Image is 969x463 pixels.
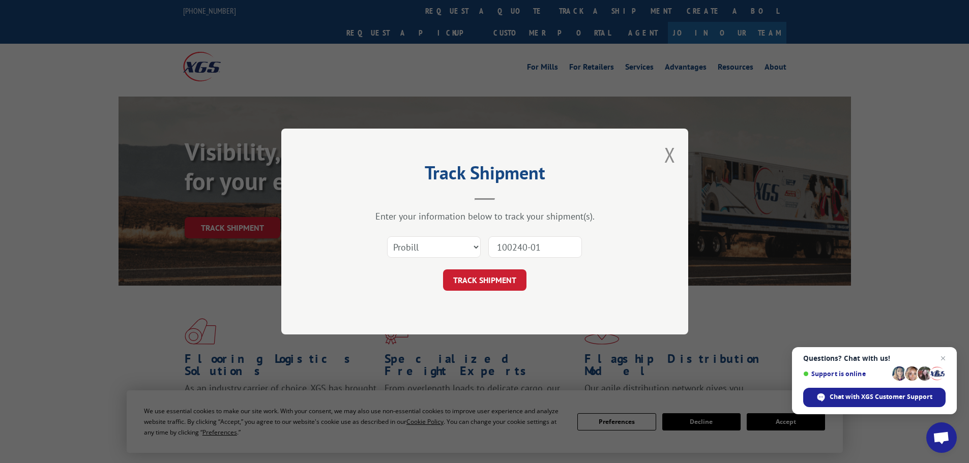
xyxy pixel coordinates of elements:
[937,352,949,364] span: Close chat
[803,370,889,378] span: Support is online
[332,166,637,185] h2: Track Shipment
[803,388,946,407] div: Chat with XGS Customer Support
[803,354,946,362] span: Questions? Chat with us!
[664,141,676,168] button: Close modal
[488,236,582,258] input: Number(s)
[926,422,957,453] div: Open chat
[830,392,932,402] span: Chat with XGS Customer Support
[443,269,526,291] button: TRACK SHIPMENT
[332,210,637,222] div: Enter your information below to track your shipment(s).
